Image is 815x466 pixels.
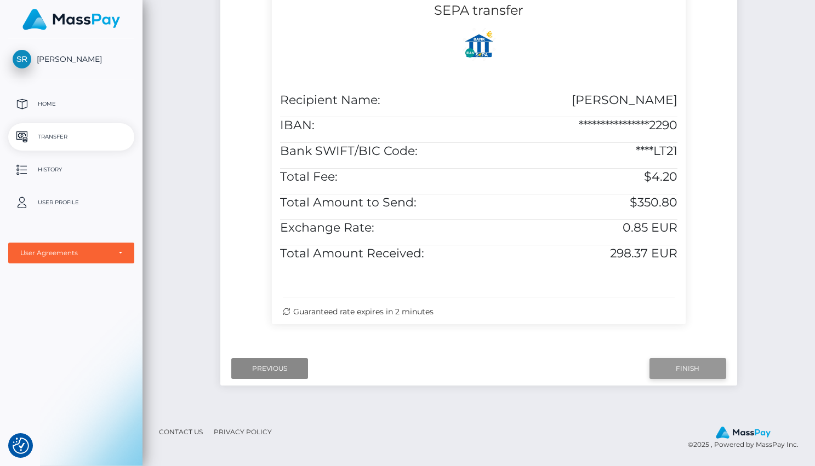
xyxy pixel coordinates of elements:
[487,245,678,262] h5: 298.37 EUR
[716,427,771,439] img: MassPay
[13,96,130,112] p: Home
[280,92,471,109] h5: Recipient Name:
[13,438,29,454] img: Revisit consent button
[280,220,471,237] h5: Exchange Rate:
[13,438,29,454] button: Consent Preferences
[8,156,134,183] a: History
[8,243,134,263] button: User Agreements
[13,162,130,178] p: History
[280,117,471,134] h5: IBAN:
[8,189,134,216] a: User Profile
[209,423,276,440] a: Privacy Policy
[280,194,471,211] h5: Total Amount to Send:
[231,358,308,379] input: Previous
[487,92,678,109] h5: [PERSON_NAME]
[8,54,134,64] span: [PERSON_NAME]
[487,220,678,237] h5: 0.85 EUR
[13,129,130,145] p: Transfer
[280,143,471,160] h5: Bank SWIFT/BIC Code:
[283,306,675,318] div: Guaranteed rate expires in 2 minutes
[649,358,726,379] input: Finish
[8,90,134,118] a: Home
[13,194,130,211] p: User Profile
[487,194,678,211] h5: $350.80
[487,169,678,186] h5: $4.20
[155,423,207,440] a: Contact Us
[280,245,471,262] h5: Total Amount Received:
[280,169,471,186] h5: Total Fee:
[461,27,497,62] img: Z
[8,123,134,151] a: Transfer
[280,1,677,20] h4: SEPA transfer
[22,9,120,30] img: MassPay
[688,426,807,450] div: © 2025 , Powered by MassPay Inc.
[20,249,110,257] div: User Agreements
